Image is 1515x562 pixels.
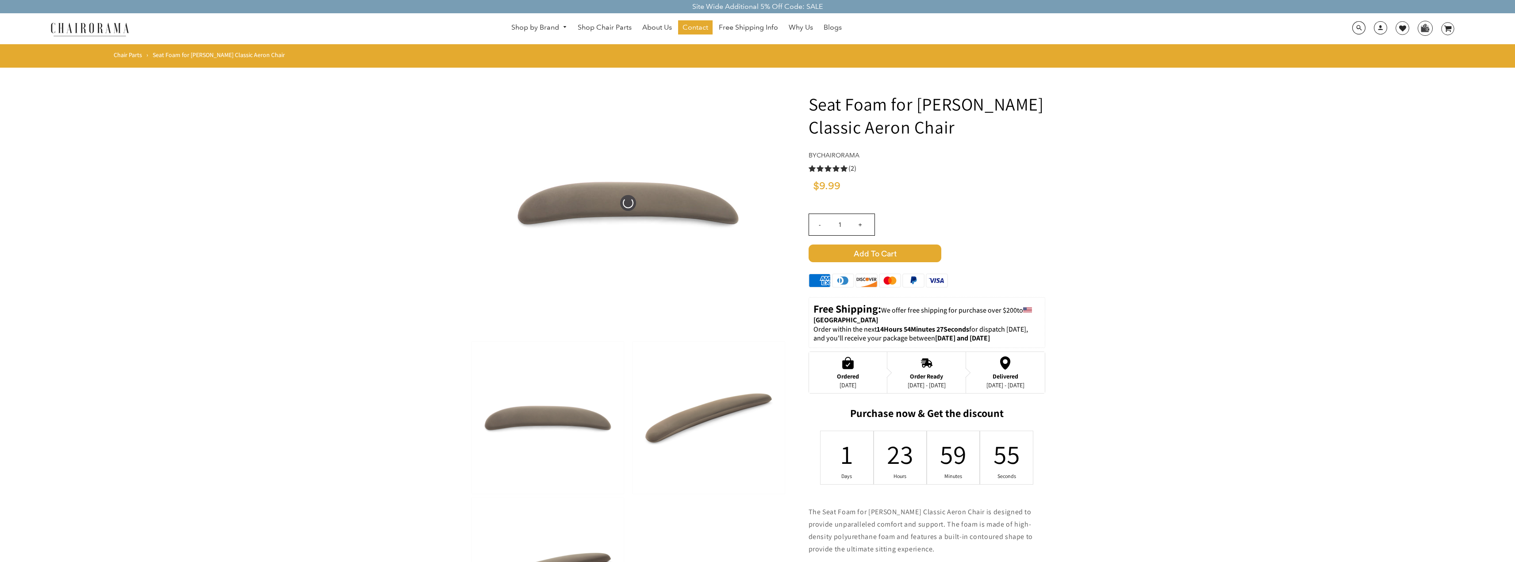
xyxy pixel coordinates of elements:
a: chairorama [817,151,859,159]
a: 5.0 rating (2 votes) [809,164,1045,173]
span: $9.99 [813,181,840,191]
a: Free Shipping Info [714,20,782,34]
div: Order Ready [908,373,946,380]
div: [DATE] - [DATE] [986,382,1024,389]
p: to [813,302,1040,325]
img: Seat Foam for Herman Miller Classic Aeron Chair - chairorama [495,70,761,336]
span: 14Hours 54Minutes 27Seconds [877,325,969,334]
a: Why Us [784,20,817,34]
div: Days [841,473,853,480]
input: - [809,214,830,235]
strong: [DATE] and [DATE] [935,333,990,343]
div: 23 [894,437,906,471]
div: Minutes [947,473,959,480]
div: [DATE] [837,382,859,389]
a: Contact [678,20,713,34]
div: Delivered [986,373,1024,380]
span: Seat Foam for [PERSON_NAME] Classic Aeron Chair [153,51,285,59]
nav: breadcrumbs [114,51,288,63]
div: 59 [947,437,959,471]
span: We offer free shipping for purchase over $200 [881,306,1017,315]
p: The Seat Foam for [PERSON_NAME] Classic Aeron Chair is designed to provide unparalleled comfort a... [809,506,1045,555]
img: Seat Foam for Herman Miller Classic Aeron Chair - chairorama [633,342,784,494]
h4: by [809,152,1045,159]
span: Blogs [824,23,842,32]
p: Order within the next for dispatch [DATE], and you'll receive your package between [813,325,1040,344]
h1: Seat Foam for [PERSON_NAME] Classic Aeron Chair [809,92,1045,138]
div: Ordered [837,373,859,380]
div: [DATE] - [DATE] [908,382,946,389]
input: + [850,214,871,235]
div: Hours [894,473,906,480]
a: About Us [638,20,676,34]
div: 55 [1001,437,1013,471]
img: chairorama [46,21,134,37]
button: Add to Cart [809,245,1045,262]
a: Chair Parts [114,51,142,59]
a: Shop by Brand [507,21,571,34]
a: Shop Chair Parts [573,20,636,34]
img: Seat Foam for Herman Miller Classic Aeron Chair - chairorama [472,342,624,494]
span: About Us [642,23,672,32]
h2: Purchase now & Get the discount [809,407,1045,424]
div: 1 [841,437,853,471]
a: Blogs [819,20,846,34]
nav: DesktopNavigation [172,20,1182,37]
div: Seconds [1001,473,1013,480]
span: Why Us [789,23,813,32]
span: Add to Cart [809,245,941,262]
strong: [GEOGRAPHIC_DATA] [813,315,878,325]
img: WhatsApp_Image_2024-07-12_at_16.23.01.webp [1418,21,1432,34]
strong: Free Shipping: [813,302,881,316]
span: › [146,51,148,59]
span: Free Shipping Info [719,23,778,32]
span: Contact [683,23,708,32]
span: (2) [848,164,856,173]
a: Seat Foam for Herman Miller Classic Aeron Chair - chairorama [495,198,761,207]
span: Shop Chair Parts [578,23,632,32]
